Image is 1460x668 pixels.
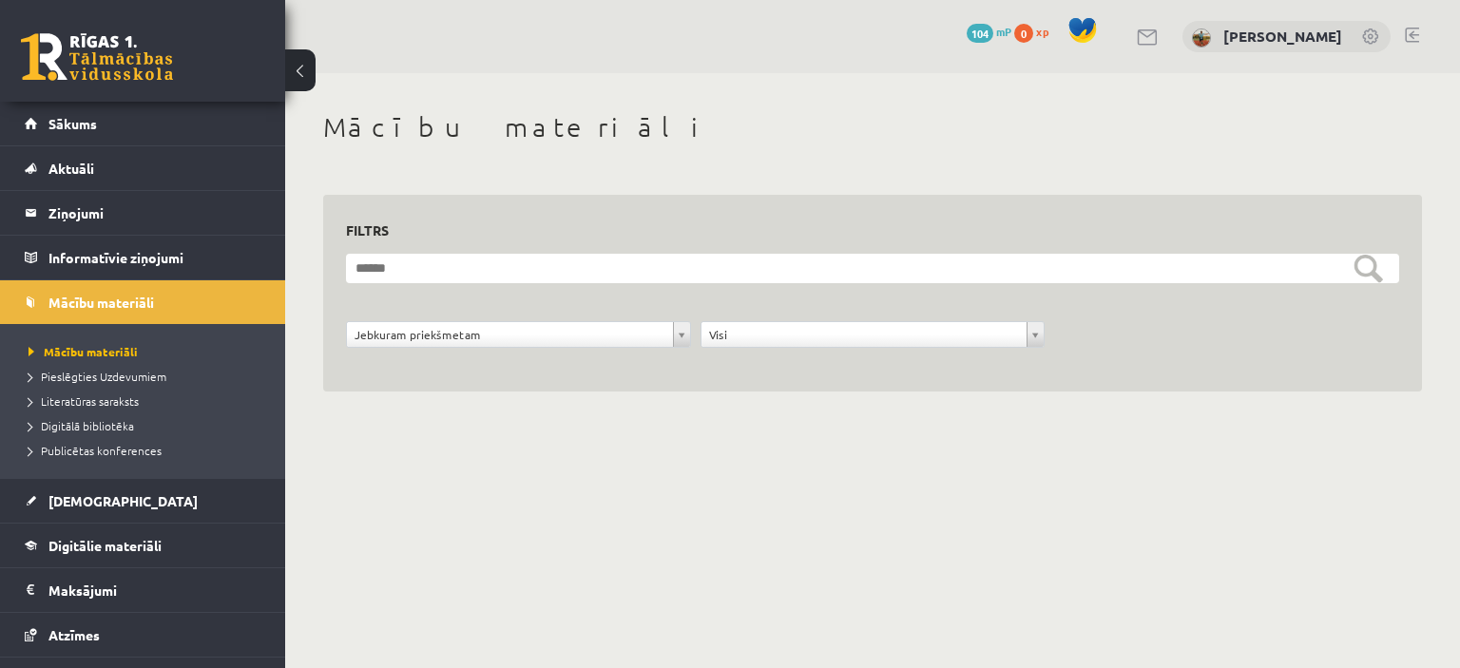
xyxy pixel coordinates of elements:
a: Maksājumi [25,568,261,612]
h3: Filtrs [346,218,1376,243]
a: Aktuāli [25,146,261,190]
span: xp [1036,24,1048,39]
a: Digitālā bibliotēka [29,417,266,434]
img: Toms Tarasovs [1192,29,1211,48]
span: Visi [709,322,1020,347]
span: Pieslēgties Uzdevumiem [29,369,166,384]
span: 0 [1014,24,1033,43]
span: Sākums [48,115,97,132]
legend: Ziņojumi [48,191,261,235]
a: [PERSON_NAME] [1223,27,1342,46]
span: Mācību materiāli [29,344,138,359]
a: Informatīvie ziņojumi [25,236,261,279]
span: 104 [967,24,993,43]
a: 104 mP [967,24,1011,39]
span: Literatūras saraksts [29,393,139,409]
span: Atzīmes [48,626,100,643]
a: Mācību materiāli [29,343,266,360]
a: Rīgas 1. Tālmācības vidusskola [21,33,173,81]
a: Jebkuram priekšmetam [347,322,690,347]
span: [DEMOGRAPHIC_DATA] [48,492,198,509]
span: Digitālie materiāli [48,537,162,554]
a: Literatūras saraksts [29,392,266,410]
legend: Maksājumi [48,568,261,612]
span: Jebkuram priekšmetam [355,322,665,347]
a: Atzīmes [25,613,261,657]
a: Visi [701,322,1045,347]
span: mP [996,24,1011,39]
span: Aktuāli [48,160,94,177]
a: Pieslēgties Uzdevumiem [29,368,266,385]
span: Publicētas konferences [29,443,162,458]
legend: Informatīvie ziņojumi [48,236,261,279]
a: 0 xp [1014,24,1058,39]
span: Digitālā bibliotēka [29,418,134,433]
h1: Mācību materiāli [323,111,1422,143]
a: Digitālie materiāli [25,524,261,567]
a: Publicētas konferences [29,442,266,459]
a: Mācību materiāli [25,280,261,324]
a: Sākums [25,102,261,145]
span: Mācību materiāli [48,294,154,311]
a: Ziņojumi [25,191,261,235]
a: [DEMOGRAPHIC_DATA] [25,479,261,523]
